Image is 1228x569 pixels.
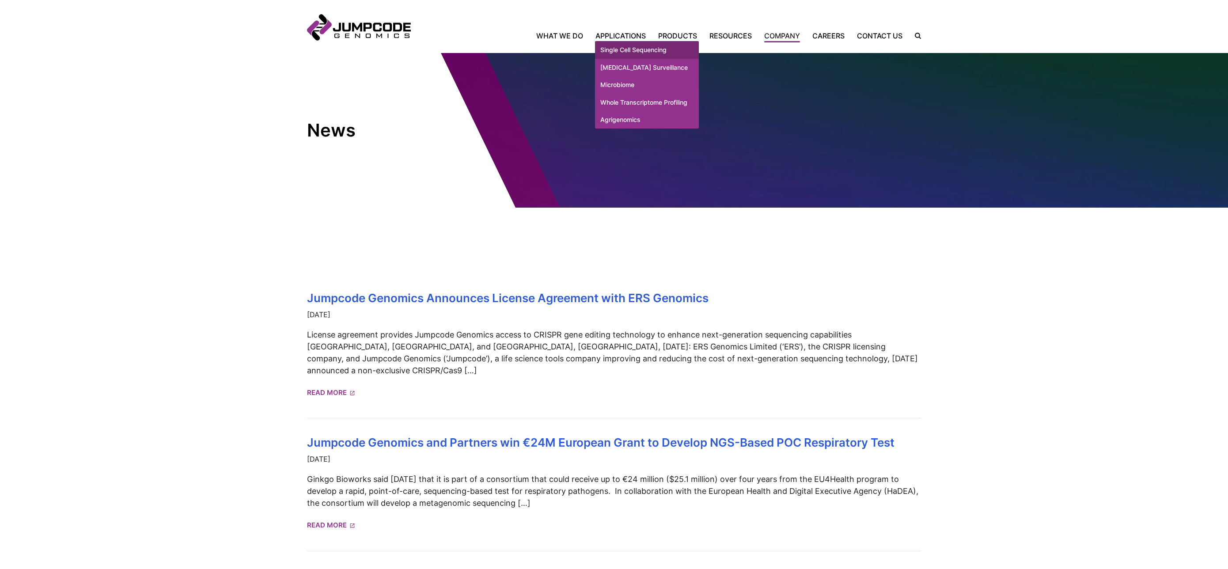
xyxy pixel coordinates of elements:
a: Microbiome [595,76,699,94]
time: [DATE] [307,309,921,320]
h1: News [307,119,466,141]
time: [DATE] [307,454,921,464]
a: What We Do [536,30,589,41]
a: Company [758,30,806,41]
nav: Primary Navigation [411,30,909,41]
p: Ginkgo Bioworks said [DATE] that it is part of a consortium that could receive up to €24 million ... [307,473,921,509]
a: Read More [307,385,355,401]
a: Applications [589,30,652,41]
a: Products [652,30,703,41]
a: Jumpcode Genomics Announces License Agreement with ERS Genomics [307,291,709,305]
a: [MEDICAL_DATA] Surveillance [595,59,699,76]
a: Agrigenomics [595,111,699,129]
a: Careers [806,30,851,41]
a: Whole Transcriptome Profiling [595,94,699,111]
a: Read More [307,518,355,533]
a: Single Cell Sequencing [595,41,699,59]
label: Search the site. [909,33,921,39]
a: Resources [703,30,758,41]
a: Contact Us [851,30,909,41]
p: License agreement provides Jumpcode Genomics access to CRISPR gene editing technology to enhance ... [307,329,921,376]
a: Jumpcode Genomics and Partners win €24M European Grant to Develop NGS-Based POC Respiratory Test [307,436,894,449]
